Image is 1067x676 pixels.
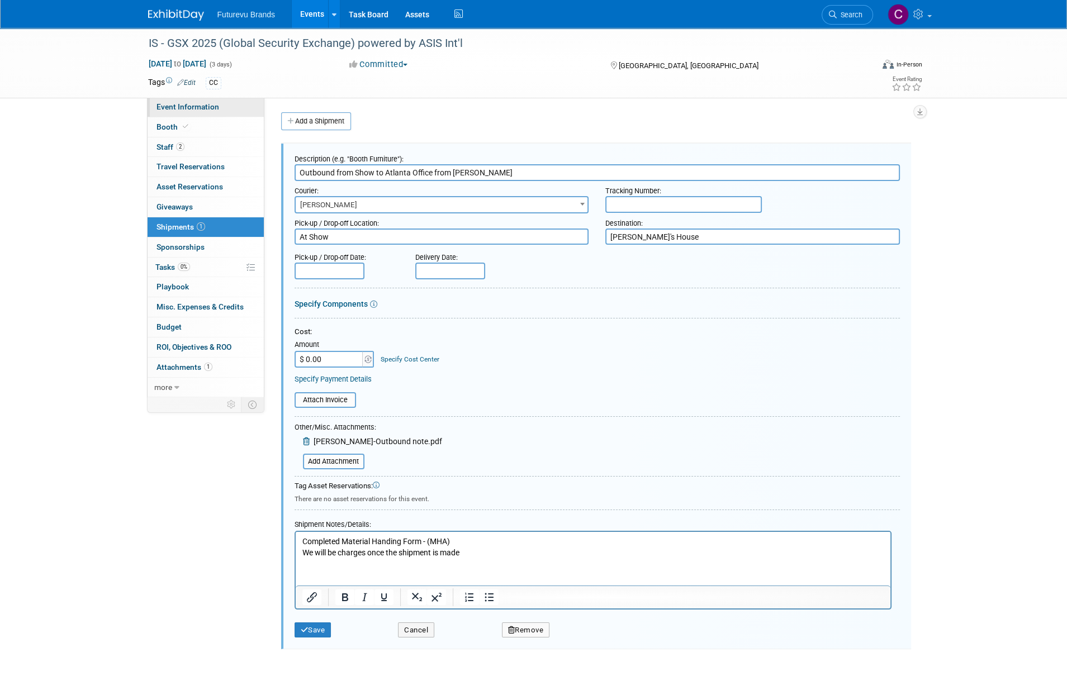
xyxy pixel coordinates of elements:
a: Add a Shipment [281,112,351,130]
iframe: Rich Text Area [296,532,890,585]
a: Giveaways [148,197,264,217]
span: ROI, Objectives & ROO [157,342,231,351]
div: IS - GSX 2025 (Global Security Exchange) powered by ASIS Int'l [145,34,856,54]
div: In-Person [895,60,922,69]
a: Asset Reservations [148,177,264,197]
button: Insert/edit link [302,589,321,605]
span: Sponsorships [157,242,205,251]
span: more [154,383,172,392]
a: Travel Reservations [148,157,264,177]
span: 0% [178,263,190,271]
button: Remove [502,622,550,638]
a: Specify Cost Center [381,355,439,363]
div: Tracking Number: [605,181,900,196]
button: Committed [345,59,412,70]
a: Specify Payment Details [295,375,372,383]
a: Budget [148,317,264,337]
i: Booth reservation complete [183,123,188,130]
button: Underline [374,589,393,605]
button: Save [295,622,331,638]
div: Pick-up / Drop-off Date: [295,247,399,263]
a: Sponsorships [148,237,264,257]
button: Numbered list [460,589,479,605]
a: Event Information [148,97,264,117]
a: Shipments1 [148,217,264,237]
span: [GEOGRAPHIC_DATA], [GEOGRAPHIC_DATA] [619,61,758,70]
span: Booth [157,122,191,131]
span: to [172,59,183,68]
span: Travel Reservations [157,162,225,171]
span: Staff [157,142,184,151]
span: Asset Reservations [157,182,223,191]
span: Giveaways [157,202,193,211]
span: (3 days) [208,61,232,68]
span: Event Information [157,102,219,111]
span: Playbook [157,282,189,291]
div: Event Rating [891,77,921,82]
a: Search [822,5,873,25]
a: ROI, Objectives & ROO [148,337,264,357]
div: Tag Asset Reservations: [295,481,900,492]
td: Toggle Event Tabs [241,397,264,412]
a: Edit [177,79,196,87]
div: Destination: [605,213,900,228]
img: Format-Inperson.png [883,60,894,69]
button: Subscript [407,589,426,605]
button: Italic [355,589,374,605]
a: Misc. Expenses & Credits [148,297,264,317]
span: Futurevu Brands [217,10,276,19]
div: There are no asset reservations for this event. [295,492,900,504]
a: Attachments1 [148,358,264,377]
span: 1 [204,363,212,371]
div: Delivery Date: [415,247,554,263]
div: Pick-up / Drop-off Location: [295,213,589,228]
button: Cancel [398,622,434,638]
textarea: At Show [295,228,589,245]
span: Shipments [157,222,205,231]
a: Specify Components [295,299,368,308]
a: more [148,378,264,397]
button: Bullet list [480,589,499,605]
a: Playbook [148,277,264,297]
img: ExhibitDay [148,9,204,21]
span: 2 [176,142,184,151]
button: Bold [335,589,354,605]
span: Freeman [296,197,588,213]
span: Budget [157,322,182,331]
span: [PERSON_NAME]-Outbound note.pdf [314,437,442,446]
div: Description (e.g. "Booth Furniture"): [295,149,900,164]
a: Booth [148,117,264,137]
div: Shipment Notes/Details: [295,515,891,531]
span: Freeman [295,196,589,213]
button: Superscript [427,589,446,605]
td: Tags [148,77,196,89]
div: Event Format [807,58,922,75]
span: Tasks [155,263,190,272]
td: Personalize Event Tab Strip [222,397,241,412]
div: Courier: [295,181,589,196]
a: Tasks0% [148,258,264,277]
a: Staff2 [148,137,264,157]
div: Cost: [295,327,900,337]
div: CC [206,77,221,89]
span: 1 [197,222,205,231]
textarea: [PERSON_NAME]'s House [605,228,900,245]
span: Attachments [157,363,212,372]
img: CHERYL CLOWES [888,4,909,25]
span: [DATE] [DATE] [148,59,207,69]
span: Search [837,11,862,19]
div: Amount [295,340,376,351]
div: Other/Misc. Attachments: [295,422,442,435]
span: Misc. Expenses & Credits [157,302,244,311]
